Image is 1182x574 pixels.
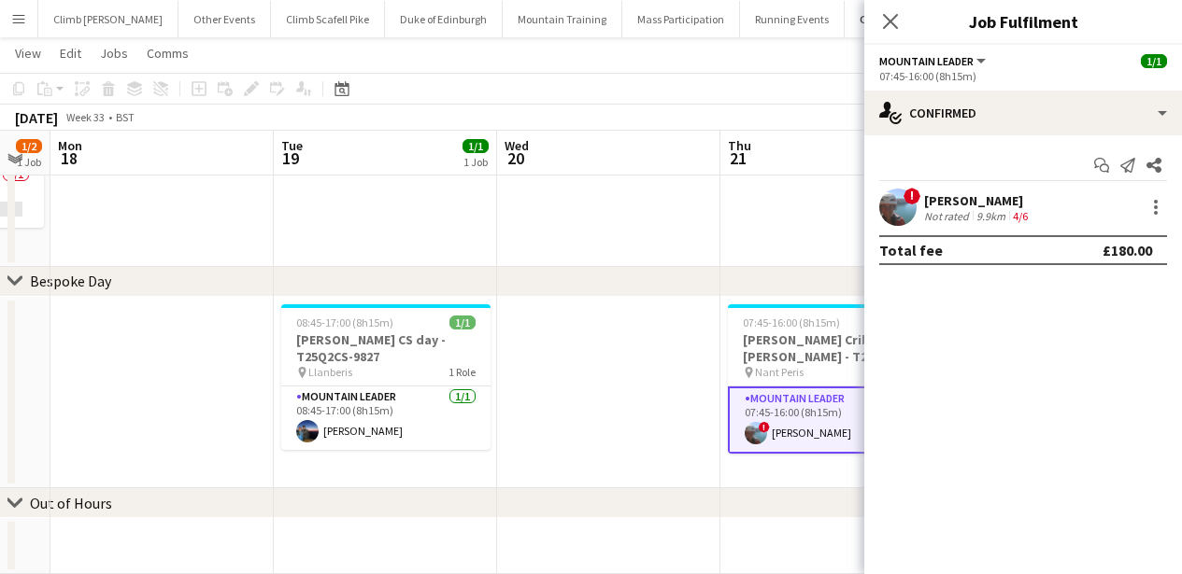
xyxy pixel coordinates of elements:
h3: [PERSON_NAME] CS day - T25Q2CS-9827 [281,331,491,365]
div: [DATE] [15,108,58,127]
div: Out of Hours [30,494,112,512]
span: Week 33 [62,110,108,124]
span: 1/1 [463,139,489,153]
span: 21 [725,147,751,169]
span: 1 Role [449,365,476,379]
span: 1/1 [1141,54,1167,68]
div: Not rated [924,209,973,223]
span: Comms [147,45,189,62]
span: Nant Peris [755,365,804,379]
app-card-role: Mountain Leader1/107:45-16:00 (8h15m)![PERSON_NAME] [728,386,937,454]
div: Confirmed [864,91,1182,135]
span: Thu [728,137,751,154]
button: Mountain Leader [879,54,989,68]
button: Duke of Edinburgh [385,1,503,37]
span: 20 [502,147,529,169]
span: ! [904,188,920,204]
a: View [7,41,49,65]
span: ! [759,422,770,433]
span: Tue [281,137,303,154]
div: Bespoke Day [30,272,111,290]
a: Jobs [93,41,135,65]
app-skills-label: 4/6 [1013,209,1028,223]
app-job-card: 07:45-16:00 (8h15m)1/1[PERSON_NAME] Crib [PERSON_NAME] - T25Q2CS-9772 Nant Peris1 RoleMountain Le... [728,304,937,454]
div: 1 Job [17,155,41,169]
button: Climb [PERSON_NAME] [38,1,178,37]
button: Running Events [740,1,845,37]
span: Jobs [100,45,128,62]
button: Mountain Training [503,1,622,37]
a: Comms [139,41,196,65]
span: Mon [58,137,82,154]
span: 1/2 [16,139,42,153]
button: Climb Snowdon [845,1,954,37]
div: 9.9km [973,209,1009,223]
div: [PERSON_NAME] [924,192,1032,209]
span: Edit [60,45,81,62]
div: £180.00 [1103,241,1152,259]
span: 1/1 [449,315,476,329]
span: 07:45-16:00 (8h15m) [743,315,840,329]
div: 1 Job [463,155,488,169]
button: Climb Scafell Pike [271,1,385,37]
div: BST [116,110,135,124]
span: Mountain Leader [879,54,974,68]
span: Llanberis [308,365,352,379]
h3: Job Fulfilment [864,9,1182,34]
span: 18 [55,147,82,169]
a: Edit [52,41,89,65]
span: View [15,45,41,62]
button: Other Events [178,1,271,37]
span: 08:45-17:00 (8h15m) [296,315,393,329]
div: 07:45-16:00 (8h15m) [879,69,1167,83]
app-job-card: 08:45-17:00 (8h15m)1/1[PERSON_NAME] CS day - T25Q2CS-9827 Llanberis1 RoleMountain Leader1/108:45-... [281,304,491,450]
span: 19 [278,147,303,169]
h3: [PERSON_NAME] Crib [PERSON_NAME] - T25Q2CS-9772 [728,331,937,365]
app-card-role: Mountain Leader1/108:45-17:00 (8h15m)[PERSON_NAME] [281,386,491,450]
div: Total fee [879,241,943,259]
span: Wed [505,137,529,154]
button: Mass Participation [622,1,740,37]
